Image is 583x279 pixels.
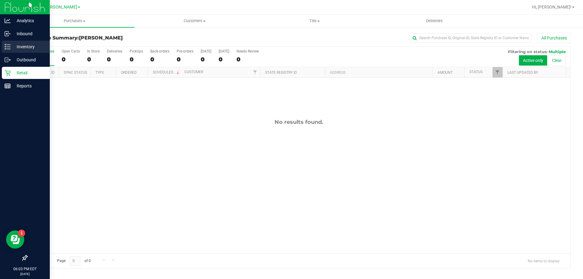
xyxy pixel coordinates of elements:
[508,49,547,54] span: Filtering on status:
[130,56,143,63] div: 0
[548,55,566,66] button: Clear
[519,55,547,66] button: Active only
[5,83,11,89] inline-svg: Reports
[11,30,47,37] p: Inbound
[15,15,135,27] a: Purchases
[150,56,169,63] div: 0
[62,49,80,53] div: Open Carts
[201,56,211,63] div: 0
[153,70,180,74] a: Scheduled
[11,69,47,77] p: Retail
[438,70,453,75] a: Amount
[5,18,11,24] inline-svg: Analytics
[79,35,123,41] span: [PERSON_NAME]
[523,256,564,265] span: No items to display
[325,67,433,78] th: Address
[493,67,503,77] a: Filter
[15,18,135,24] span: Purchases
[11,17,47,24] p: Analytics
[6,230,24,249] iframe: Resource center
[237,56,259,63] div: 0
[219,49,229,53] div: [DATE]
[5,44,11,50] inline-svg: Inventory
[410,33,531,43] input: Search Purchase ID, Original ID, State Registry ID or Customer Name...
[64,70,87,75] a: Sync Status
[87,49,100,53] div: In Store
[87,56,100,63] div: 0
[507,70,538,75] a: Last Updated By
[5,70,11,76] inline-svg: Retail
[177,56,193,63] div: 0
[107,56,122,63] div: 0
[255,18,374,24] span: Tills
[107,49,122,53] div: Deliveries
[5,31,11,37] inline-svg: Inbound
[3,272,47,276] p: [DATE]
[374,15,494,27] a: Deliveries
[184,70,203,74] a: Customer
[62,56,80,63] div: 0
[265,70,297,75] a: State Registry ID
[121,70,137,75] a: Ordered
[135,15,254,27] a: Customers
[177,49,193,53] div: Pre-orders
[250,67,260,77] a: Filter
[201,49,211,53] div: [DATE]
[549,49,566,54] span: Multiple
[532,5,571,9] span: Hi, [PERSON_NAME]!
[237,49,259,53] div: Needs Review
[95,70,104,75] a: Type
[469,70,482,74] a: Status
[27,119,571,125] div: No results found.
[27,35,208,41] h3: Purchase Summary:
[11,82,47,90] p: Reports
[418,18,451,24] span: Deliveries
[11,43,47,50] p: Inventory
[254,15,374,27] a: Tills
[52,256,96,266] span: Page of 0
[135,18,254,24] span: Customers
[219,56,229,63] div: 0
[130,49,143,53] div: PickUps
[18,230,25,237] iframe: Resource center unread badge
[537,33,571,43] button: All Purchases
[5,57,11,63] inline-svg: Outbound
[3,266,47,272] p: 06:03 PM EDT
[44,5,77,10] span: [PERSON_NAME]
[150,49,169,53] div: Back-orders
[11,56,47,63] p: Outbound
